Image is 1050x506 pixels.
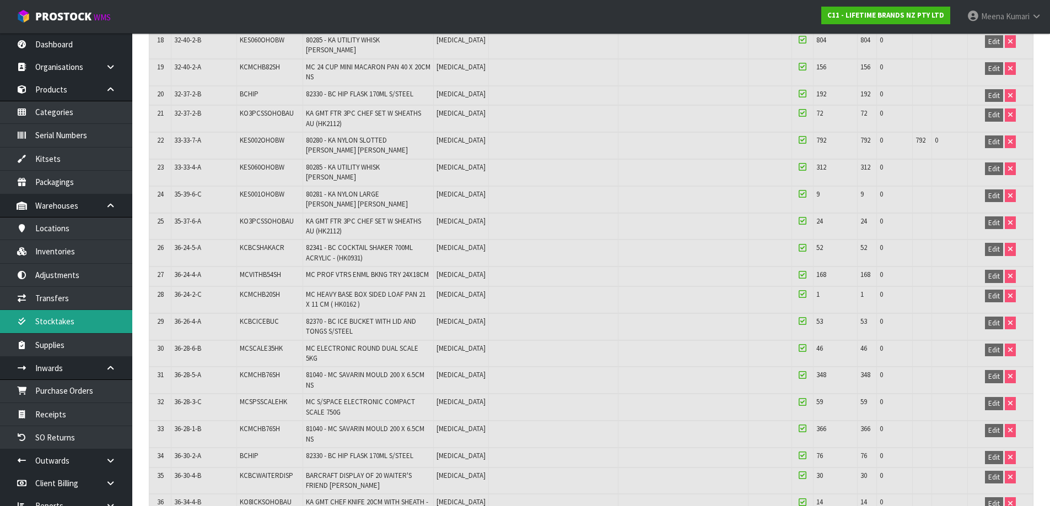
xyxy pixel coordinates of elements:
[988,426,1000,435] span: Edit
[306,317,416,336] span: 82370 - BC ICE BUCKET WITH LID AND TONGS S/STEEL
[816,370,826,379] span: 348
[174,189,202,199] span: 35-39-6-C
[1006,11,1030,21] span: Kumari
[174,270,201,279] span: 36-24-4-A
[880,189,883,199] span: 0
[816,397,823,406] span: 59
[306,424,424,443] span: 81040 - MC SAVARIN MOULD 200 X 6.5CM NS
[816,424,826,433] span: 366
[880,270,883,279] span: 0
[880,135,883,145] span: 0
[816,471,823,480] span: 30
[985,89,1003,102] button: Edit
[437,290,486,299] span: [MEDICAL_DATA]
[157,451,164,460] span: 34
[306,397,415,416] span: MC S/SPACE ELECTRONIC COMPACT SCALE 750G
[240,317,279,326] span: KCBCICEBUC
[240,451,259,460] span: BCHIP
[240,397,287,406] span: MCSPSSCALEHK
[985,451,1003,464] button: Edit
[816,35,826,45] span: 804
[988,91,1000,100] span: Edit
[860,370,870,379] span: 348
[157,216,164,226] span: 25
[306,370,424,389] span: 81040 - MC SAVARIN MOULD 200 X 6.5CM NS
[985,370,1003,383] button: Edit
[157,424,164,433] span: 33
[240,189,284,199] span: KES001OHOBW
[985,162,1003,176] button: Edit
[174,135,201,145] span: 33-33-7-A
[174,397,202,406] span: 36-28-3-C
[988,191,1000,200] span: Edit
[437,451,486,460] span: [MEDICAL_DATA]
[860,35,870,45] span: 804
[174,344,201,353] span: 36-28-6-B
[437,162,486,172] span: [MEDICAL_DATA]
[985,216,1003,230] button: Edit
[985,317,1003,330] button: Edit
[306,270,429,279] span: MC PROF VTRS ENML BKNG TRY 24X18CM
[240,270,281,279] span: MCVITHB54SH
[240,216,294,226] span: KO3PCSSOHOBAU
[988,64,1000,73] span: Edit
[816,216,823,226] span: 24
[860,270,870,279] span: 168
[985,243,1003,256] button: Edit
[988,291,1000,301] span: Edit
[157,89,164,99] span: 20
[157,471,164,480] span: 35
[860,189,864,199] span: 9
[306,344,418,363] span: MC ELECTRONIC ROUND DUAL SCALE 5KG
[94,12,111,23] small: WMS
[860,317,867,326] span: 53
[985,424,1003,437] button: Edit
[306,471,412,490] span: BARCRAFT DISPLAY OF 20 WAITER'S FRIEND [PERSON_NAME]
[985,397,1003,410] button: Edit
[17,9,30,23] img: cube-alt.png
[35,9,91,24] span: ProStock
[860,89,870,99] span: 192
[988,218,1000,227] span: Edit
[306,35,380,55] span: 80285 - KA UTILITY WHISK [PERSON_NAME]
[157,189,164,199] span: 24
[157,62,164,72] span: 19
[437,89,486,99] span: [MEDICAL_DATA]
[240,89,259,99] span: BCHIP
[157,344,164,353] span: 30
[860,243,867,252] span: 52
[880,471,883,480] span: 0
[985,62,1003,75] button: Edit
[988,472,1000,482] span: Edit
[174,290,202,299] span: 36-24-2-C
[985,135,1003,149] button: Edit
[174,216,201,226] span: 35-37-6-A
[157,270,164,279] span: 27
[437,189,486,199] span: [MEDICAL_DATA]
[437,397,486,406] span: [MEDICAL_DATA]
[240,370,280,379] span: KCMCHB76SH
[306,243,413,262] span: 82341 - BC COCKTAIL SHAKER 700ML ACRYLIC - (HK0931)
[437,424,486,433] span: [MEDICAL_DATA]
[157,370,164,379] span: 31
[437,62,486,72] span: [MEDICAL_DATA]
[860,424,870,433] span: 366
[816,243,823,252] span: 52
[988,318,1000,328] span: Edit
[816,317,823,326] span: 53
[157,135,164,145] span: 22
[860,471,867,480] span: 30
[816,135,826,145] span: 792
[437,344,486,353] span: [MEDICAL_DATA]
[988,37,1000,46] span: Edit
[240,344,283,353] span: MCSCALE35HK
[157,35,164,45] span: 18
[437,243,486,252] span: [MEDICAL_DATA]
[988,372,1000,381] span: Edit
[988,110,1000,119] span: Edit
[821,7,950,24] a: C11 - LIFETIME BRANDS NZ PTY LTD
[240,135,284,145] span: KES002OHOBW
[437,270,486,279] span: [MEDICAL_DATA]
[988,399,1000,408] span: Edit
[988,271,1000,281] span: Edit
